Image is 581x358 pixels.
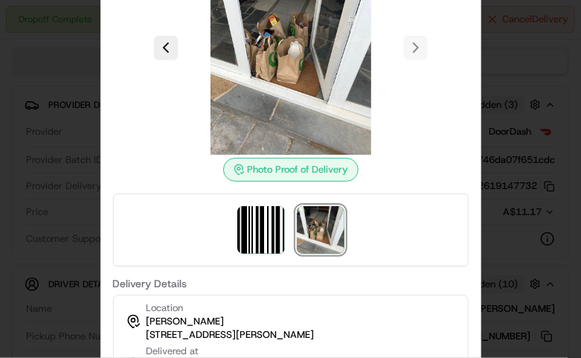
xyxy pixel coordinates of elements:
img: barcode_scan_on_pickup image [237,206,285,254]
span: Location [147,301,184,315]
img: photo_proof_of_delivery image [297,206,344,254]
div: Photo Proof of Delivery [223,158,359,182]
span: Delivered at [147,345,215,358]
span: [STREET_ADDRESS][PERSON_NAME] [147,328,315,342]
label: Delivery Details [113,278,469,289]
span: [PERSON_NAME] [147,315,225,328]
